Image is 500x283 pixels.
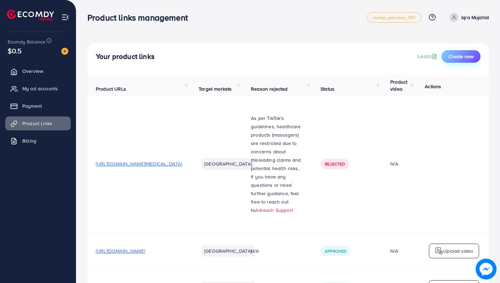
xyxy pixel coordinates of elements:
span: Reason rejected [251,85,287,92]
span: Product URLs [96,85,126,92]
span: Overview [22,68,43,75]
a: Overview [5,64,71,78]
span: Billing [22,137,36,144]
span: My ad accounts [22,85,58,92]
span: [URL][DOMAIN_NAME][MEDICAL_DATA] [96,160,182,167]
a: Product Links [5,116,71,130]
a: My ad accounts [5,82,71,95]
p: Upload video [443,247,473,255]
span: Product video [390,78,407,92]
a: Iqra Mujahid [447,13,489,22]
img: logo [435,247,443,255]
span: Approved [325,248,346,254]
span: [URL][DOMAIN_NAME] [96,247,145,254]
span: Payment [22,102,42,109]
p: If you have any questions or need further guidance, feel free to reach out to [251,173,304,214]
li: [GEOGRAPHIC_DATA] [201,158,255,169]
p: Iqra Mujahid [461,13,489,22]
li: [GEOGRAPHIC_DATA] [201,245,255,257]
a: Adreach Support [255,207,293,214]
span: Status [321,85,334,92]
div: N/A [390,247,407,254]
div: N/A [390,160,407,167]
span: Create new [448,53,474,60]
span: Actions [425,83,441,90]
span: Product Links [22,120,52,127]
a: Learn [417,52,439,60]
img: logo [7,10,54,21]
a: Payment [5,99,71,113]
h3: Product links management [87,13,193,23]
a: Billing [5,134,71,148]
span: Ecomdy Balance [8,38,45,45]
button: Create new [441,50,480,63]
p: As per TikTok's guidelines, healthcare products (massagers) are restricted due to concerns about ... [251,114,304,173]
h4: Your product links [96,52,155,61]
img: menu [61,13,69,21]
span: $0.5 [8,46,22,56]
span: metap_pakistan_001 [373,15,415,20]
img: image [61,48,68,55]
a: metap_pakistan_001 [367,12,421,23]
span: N/A [251,247,259,254]
span: Target markets [199,85,232,92]
img: image [476,259,497,280]
span: Rejected [325,161,345,167]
